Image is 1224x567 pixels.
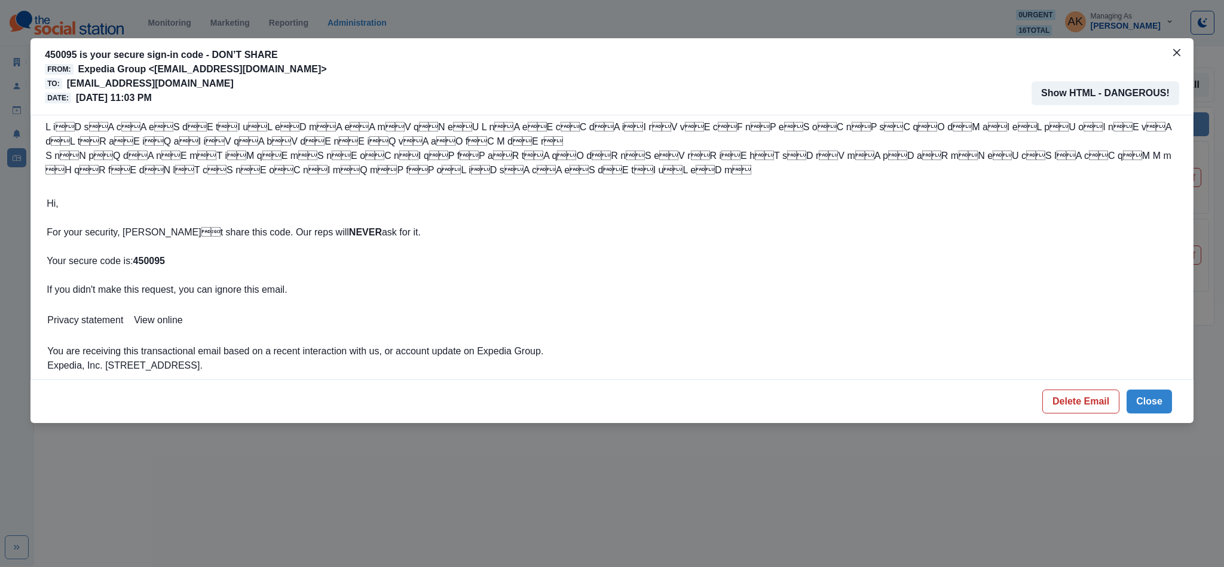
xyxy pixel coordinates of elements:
strong: NEVER [349,227,382,237]
a: Privacy statement [47,315,123,325]
span: To: [45,78,62,89]
p: Hi, For your security, [PERSON_NAME]t share this code. Our reps will ask for it. Your secure co... [47,197,544,297]
p: 450095 is your secure sign-in code - DON’T SHARE [45,48,326,62]
p: You are receiving this transactional email based on a recent interaction with us, or account upda... [47,344,543,358]
span: From: [45,64,73,75]
a: View online [134,315,183,325]
span: Date: [45,93,71,103]
button: Close [1167,43,1186,62]
p: [EMAIL_ADDRESS][DOMAIN_NAME] [67,76,234,91]
p: Expedia, Inc. [STREET_ADDRESS]. [47,358,543,373]
p: [DATE] 11:03 PM [76,91,152,105]
button: Show HTML - DANGEROUS! [1032,81,1179,105]
p: Expedia Group <[EMAIL_ADDRESS][DOMAIN_NAME]> [78,62,327,76]
div: L iD sA cA eS dE tI uL eD mA eA mV qN eU L nA eE cC dA iI r... [45,120,1179,177]
button: Close [1127,390,1172,413]
button: Delete Email [1042,390,1119,413]
strong: 450095 [133,256,165,266]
